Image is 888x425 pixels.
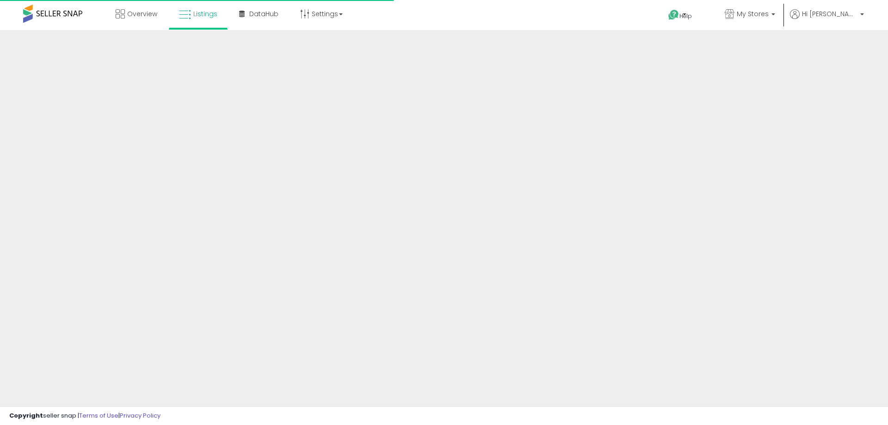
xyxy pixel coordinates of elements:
[193,9,217,18] span: Listings
[790,9,864,30] a: Hi [PERSON_NAME]
[120,411,160,420] a: Privacy Policy
[679,12,692,20] span: Help
[249,9,278,18] span: DataHub
[79,411,118,420] a: Terms of Use
[661,2,710,30] a: Help
[9,412,160,420] div: seller snap | |
[668,9,679,21] i: Get Help
[9,411,43,420] strong: Copyright
[802,9,857,18] span: Hi [PERSON_NAME]
[737,9,769,18] span: My Stores
[127,9,157,18] span: Overview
